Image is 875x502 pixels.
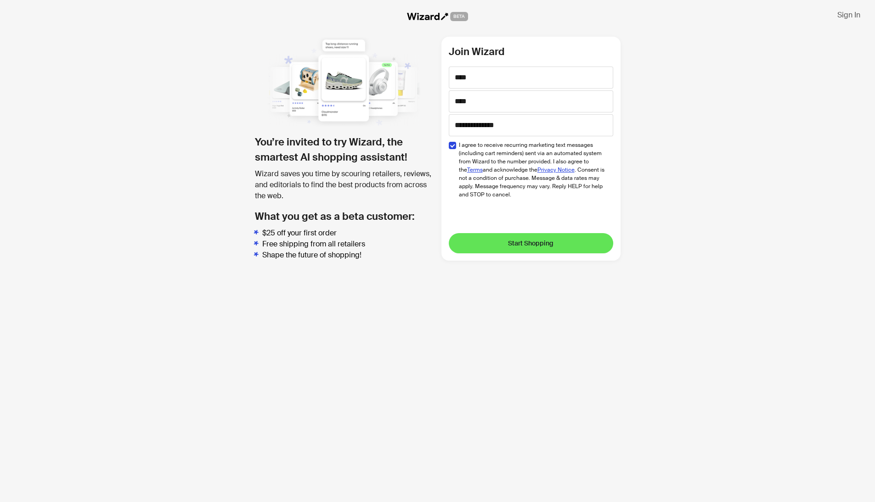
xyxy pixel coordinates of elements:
[255,209,434,224] h2: What you get as a beta customer:
[262,250,434,261] li: Shape the future of shopping!
[255,134,434,165] h1: You’re invited to try Wizard, the smartest AI shopping assistant!
[837,10,860,20] span: Sign In
[467,166,483,173] a: Terms
[449,44,613,59] h2: Join Wizard
[459,141,606,199] span: I agree to receive recurring marketing text messages (including cart reminders) sent via an autom...
[262,228,434,239] li: $25 off your first order
[508,239,553,247] span: Start Shopping
[449,233,613,253] button: Start Shopping
[450,12,468,21] span: BETA
[537,166,575,173] a: Privacy Notice
[262,239,434,250] li: Free shipping from all retailers
[255,168,434,201] div: Wizard saves you time by scouring retailers, reviews, and editorials to find the best products fr...
[830,7,868,22] button: Sign In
